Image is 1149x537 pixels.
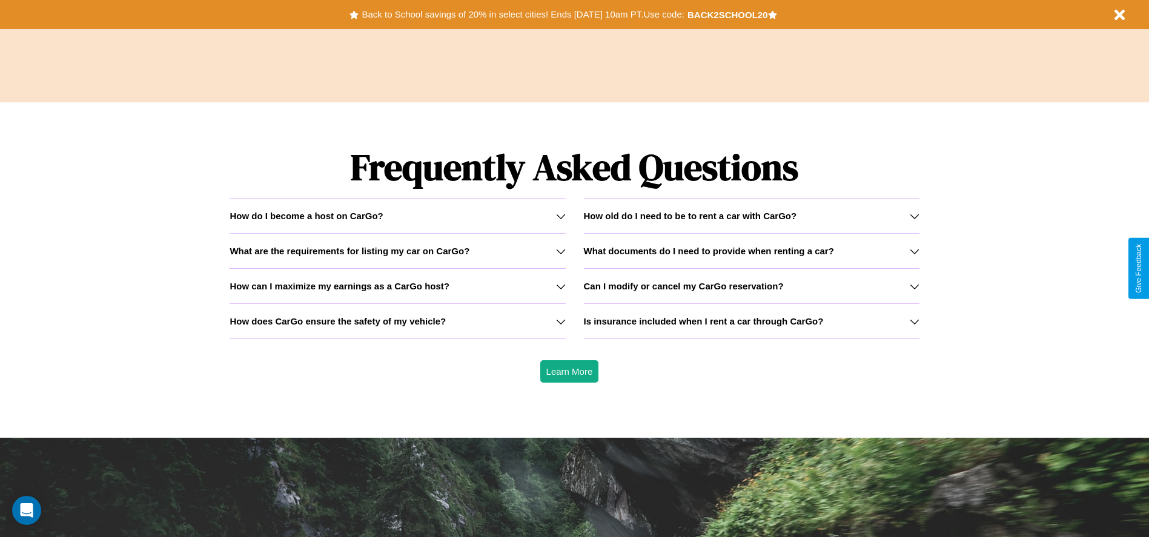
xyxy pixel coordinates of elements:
[230,136,919,198] h1: Frequently Asked Questions
[1134,244,1143,293] div: Give Feedback
[230,246,469,256] h3: What are the requirements for listing my car on CarGo?
[230,316,446,326] h3: How does CarGo ensure the safety of my vehicle?
[540,360,599,383] button: Learn More
[687,10,768,20] b: BACK2SCHOOL20
[359,6,687,23] button: Back to School savings of 20% in select cities! Ends [DATE] 10am PT.Use code:
[230,281,449,291] h3: How can I maximize my earnings as a CarGo host?
[584,281,784,291] h3: Can I modify or cancel my CarGo reservation?
[230,211,383,221] h3: How do I become a host on CarGo?
[12,496,41,525] div: Open Intercom Messenger
[584,211,797,221] h3: How old do I need to be to rent a car with CarGo?
[584,316,824,326] h3: Is insurance included when I rent a car through CarGo?
[584,246,834,256] h3: What documents do I need to provide when renting a car?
